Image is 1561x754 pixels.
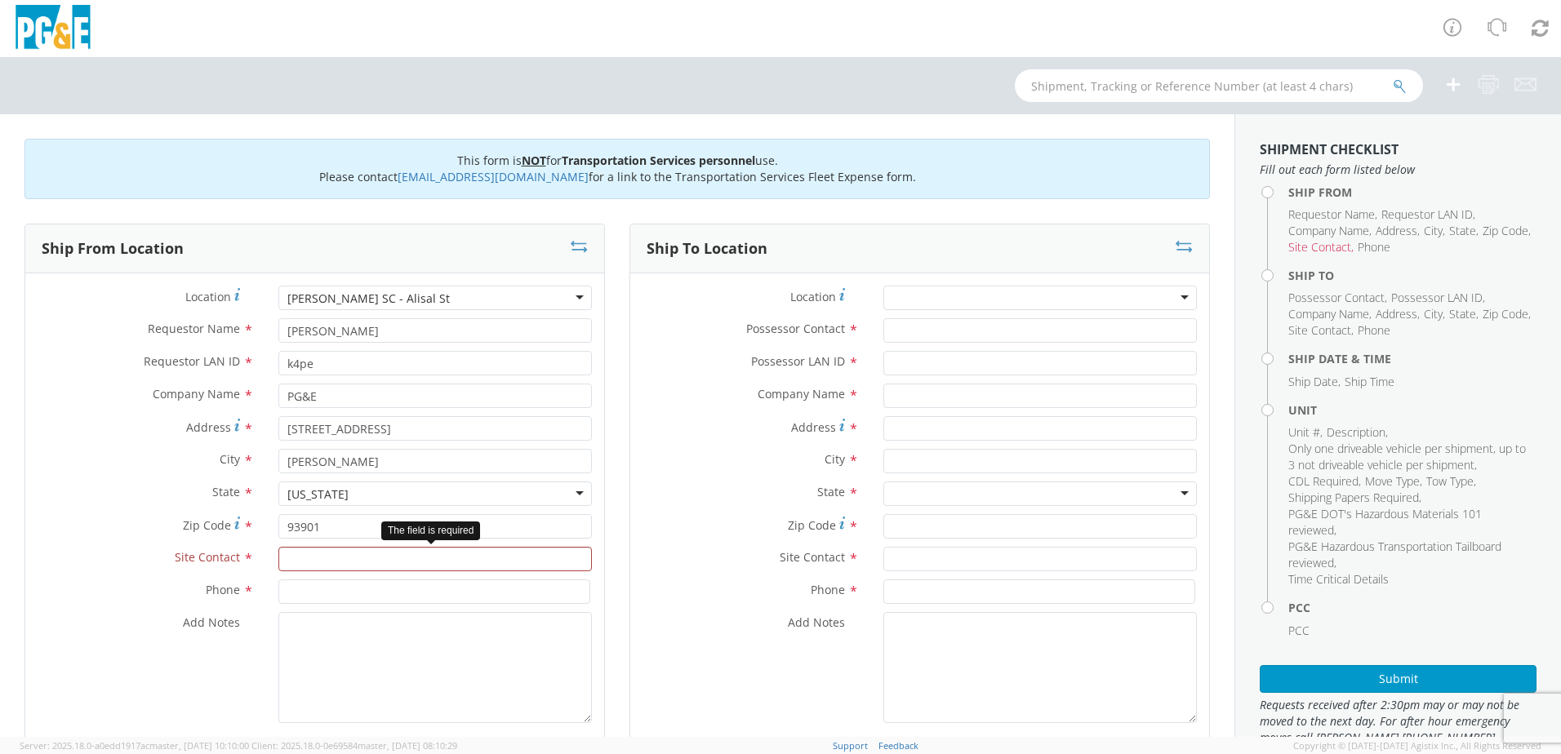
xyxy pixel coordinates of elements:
[647,241,767,257] h3: Ship To Location
[1288,601,1537,614] h4: PCC
[1424,306,1443,322] span: City
[1288,239,1351,255] span: Site Contact
[833,739,868,752] a: Support
[220,451,240,467] span: City
[1483,223,1531,239] li: ,
[1424,306,1445,322] li: ,
[144,353,240,369] span: Requestor LAN ID
[788,614,845,630] span: Add Notes
[1288,239,1354,255] li: ,
[758,386,845,401] span: Company Name
[148,321,240,336] span: Requestor Name
[1424,223,1445,239] li: ,
[817,484,845,499] span: State
[1424,223,1443,238] span: City
[1426,473,1474,489] span: Tow Type
[1288,374,1341,390] li: ,
[878,739,918,752] a: Feedback
[1288,322,1354,339] li: ,
[1288,441,1526,472] span: Only one driveable vehicle per shipment, up to 3 not driveable vehicle per shipment
[183,614,240,630] span: Add Notes
[287,486,349,503] div: [US_STATE]
[251,739,457,752] span: Client: 2025.18.0-0e69584
[1288,306,1369,322] span: Company Name
[1260,665,1537,693] button: Submit
[175,549,240,565] span: Site Contact
[206,582,240,597] span: Phone
[788,517,836,533] span: Zip Code
[1483,306,1528,322] span: Zip Code
[746,321,845,336] span: Possessor Contact
[212,484,240,499] span: State
[185,289,231,304] span: Location
[1381,206,1475,223] li: ,
[1288,223,1372,239] li: ,
[358,739,457,752] span: master, [DATE] 08:10:29
[1327,424,1385,440] span: Description
[751,353,845,369] span: Possessor LAN ID
[1376,223,1420,239] li: ,
[1288,404,1537,416] h4: Unit
[562,153,755,168] b: Transportation Services personnel
[1260,162,1537,178] span: Fill out each form listed below
[1288,353,1537,365] h4: Ship Date & Time
[825,451,845,467] span: City
[1376,223,1417,238] span: Address
[1449,223,1476,238] span: State
[1288,506,1532,539] li: ,
[12,5,94,53] img: pge-logo-06675f144f4cfa6a6814.png
[186,419,231,435] span: Address
[24,139,1210,199] div: This form is for use. Please contact for a link to the Transportation Services Fleet Expense form.
[1288,206,1377,223] li: ,
[791,419,836,435] span: Address
[522,153,546,168] u: NOT
[1288,374,1338,389] span: Ship Date
[1426,473,1476,490] li: ,
[1288,306,1372,322] li: ,
[1288,441,1532,473] li: ,
[183,517,231,533] span: Zip Code
[153,386,240,401] span: Company Name
[398,169,589,184] a: [EMAIL_ADDRESS][DOMAIN_NAME]
[1449,306,1479,322] li: ,
[1260,140,1399,158] strong: Shipment Checklist
[1381,206,1473,222] span: Requestor LAN ID
[1288,490,1419,505] span: Shipping Papers Required
[1365,473,1422,490] li: ,
[287,291,450,307] div: [PERSON_NAME] SC - Alisal St
[1288,506,1482,538] span: PG&E DOT's Hazardous Materials 101 reviewed
[1288,322,1351,338] span: Site Contact
[1288,206,1375,222] span: Requestor Name
[811,582,845,597] span: Phone
[1288,269,1537,282] h4: Ship To
[1288,539,1501,570] span: PG&E Hazardous Transportation Tailboard reviewed
[1483,223,1528,238] span: Zip Code
[149,739,249,752] span: master, [DATE] 10:10:00
[1449,306,1476,322] span: State
[42,241,184,257] h3: Ship From Location
[780,549,845,565] span: Site Contact
[1288,424,1320,440] span: Unit #
[1288,186,1537,198] h4: Ship From
[1345,374,1394,389] span: Ship Time
[1288,424,1323,441] li: ,
[1288,490,1421,506] li: ,
[1358,239,1390,255] span: Phone
[1376,306,1417,322] span: Address
[1288,539,1532,571] li: ,
[1260,697,1537,746] span: Requests received after 2:30pm may or may not be moved to the next day. For after hour emergency ...
[1293,739,1541,752] span: Copyright © [DATE]-[DATE] Agistix Inc., All Rights Reserved
[1327,424,1388,441] li: ,
[1288,623,1310,638] span: PCC
[381,521,480,540] div: The field is required
[1288,290,1387,306] li: ,
[1365,473,1420,489] span: Move Type
[1288,223,1369,238] span: Company Name
[1391,290,1483,305] span: Possessor LAN ID
[1449,223,1479,239] li: ,
[1288,473,1359,489] span: CDL Required
[1376,306,1420,322] li: ,
[1358,322,1390,338] span: Phone
[1483,306,1531,322] li: ,
[1288,473,1361,490] li: ,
